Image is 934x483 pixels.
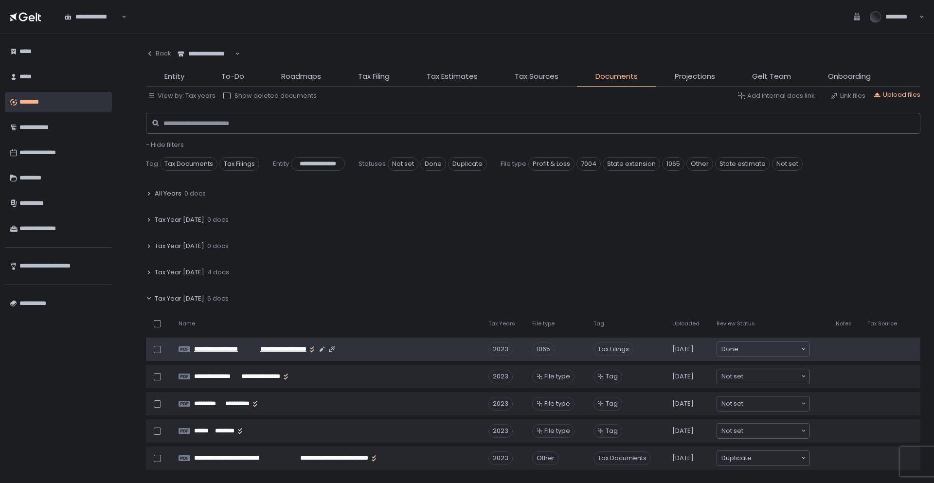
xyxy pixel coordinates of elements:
[873,90,920,99] button: Upload files
[672,427,694,435] span: [DATE]
[528,157,575,171] span: Profit & Loss
[721,453,752,463] span: Duplicate
[772,157,803,171] span: Not set
[593,320,604,327] span: Tag
[488,370,513,383] div: 2023
[576,157,601,171] span: 7004
[721,372,743,381] span: Not set
[146,140,184,149] span: - Hide filters
[717,424,809,438] div: Search for option
[155,268,204,277] span: Tax Year [DATE]
[606,427,618,435] span: Tag
[219,157,259,171] span: Tax Filings
[721,399,743,409] span: Not set
[752,453,800,463] input: Search for option
[532,342,555,356] div: 1065
[717,369,809,384] div: Search for option
[146,44,171,63] button: Back
[672,320,700,327] span: Uploaded
[867,320,897,327] span: Tax Source
[488,451,513,465] div: 2023
[58,7,126,27] div: Search for option
[184,189,206,198] span: 0 docs
[752,71,791,82] span: Gelt Team
[686,157,713,171] span: Other
[672,454,694,463] span: [DATE]
[532,451,559,465] div: Other
[738,344,800,354] input: Search for option
[672,399,694,408] span: [DATE]
[160,157,217,171] span: Tax Documents
[207,268,229,277] span: 4 docs
[544,427,570,435] span: File type
[488,342,513,356] div: 2023
[515,71,558,82] span: Tax Sources
[743,426,800,436] input: Search for option
[532,320,555,327] span: File type
[155,242,204,250] span: Tax Year [DATE]
[603,157,660,171] span: State extension
[828,71,871,82] span: Onboarding
[501,160,526,168] span: File type
[164,71,184,82] span: Entity
[662,157,684,171] span: 1065
[721,344,738,354] span: Done
[675,71,715,82] span: Projections
[672,372,694,381] span: [DATE]
[672,345,694,354] span: [DATE]
[171,44,240,64] div: Search for option
[606,399,618,408] span: Tag
[427,71,478,82] span: Tax Estimates
[207,294,229,303] span: 6 docs
[155,294,204,303] span: Tax Year [DATE]
[836,320,852,327] span: Notes
[717,320,755,327] span: Review Status
[359,160,386,168] span: Statuses
[358,71,390,82] span: Tax Filing
[593,451,651,465] span: Tax Documents
[273,160,289,168] span: Entity
[146,141,184,149] button: - Hide filters
[388,157,418,171] span: Not set
[544,372,570,381] span: File type
[488,424,513,438] div: 2023
[146,160,158,168] span: Tag
[717,396,809,411] div: Search for option
[830,91,865,100] button: Link files
[721,426,743,436] span: Not set
[544,399,570,408] span: File type
[593,342,633,356] span: Tax Filings
[207,242,229,250] span: 0 docs
[715,157,770,171] span: State estimate
[146,49,171,58] div: Back
[717,451,809,465] div: Search for option
[179,320,195,327] span: Name
[488,320,515,327] span: Tax Years
[148,91,216,100] button: View by: Tax years
[221,71,244,82] span: To-Do
[743,399,800,409] input: Search for option
[155,189,181,198] span: All Years
[420,157,446,171] span: Done
[606,372,618,381] span: Tag
[743,372,800,381] input: Search for option
[488,397,513,411] div: 2023
[155,215,204,224] span: Tax Year [DATE]
[595,71,638,82] span: Documents
[120,12,121,22] input: Search for option
[737,91,815,100] button: Add internal docs link
[207,215,229,224] span: 0 docs
[448,157,487,171] span: Duplicate
[717,342,809,357] div: Search for option
[281,71,321,82] span: Roadmaps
